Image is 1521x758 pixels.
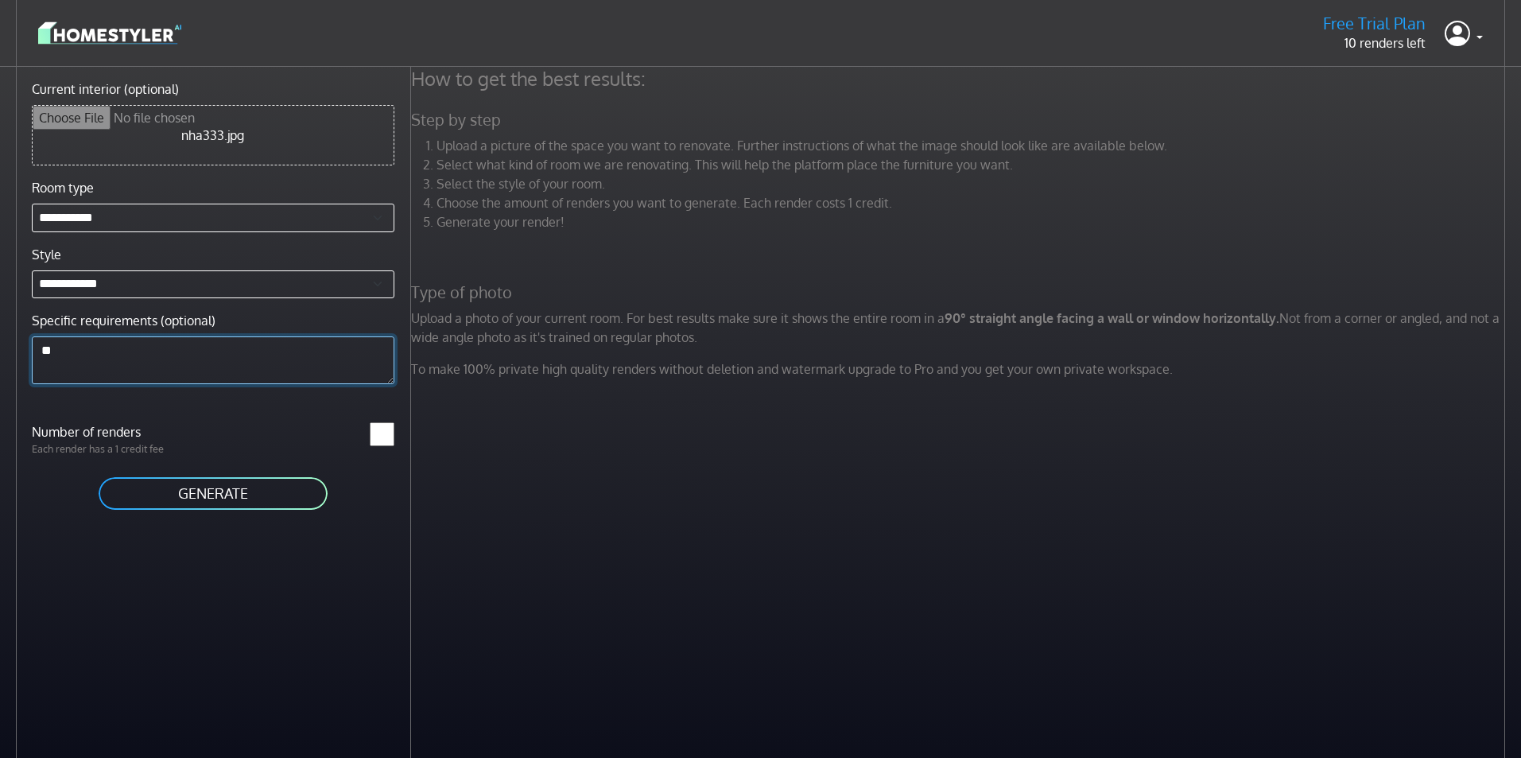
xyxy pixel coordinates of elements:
label: Number of renders [22,422,213,441]
h5: Step by step [402,110,1519,130]
li: Select the style of your room. [437,174,1510,193]
label: Style [32,245,61,264]
li: Select what kind of room we are renovating. This will help the platform place the furniture you w... [437,155,1510,174]
label: Current interior (optional) [32,80,179,99]
p: To make 100% private high quality renders without deletion and watermark upgrade to Pro and you g... [402,360,1519,379]
p: 10 renders left [1323,33,1426,52]
h4: How to get the best results: [402,67,1519,91]
label: Room type [32,178,94,197]
img: logo-3de290ba35641baa71223ecac5eacb59cb85b4c7fdf211dc9aaecaaee71ea2f8.svg [38,19,181,47]
li: Generate your render! [437,212,1510,231]
h5: Type of photo [402,282,1519,302]
li: Choose the amount of renders you want to generate. Each render costs 1 credit. [437,193,1510,212]
p: Each render has a 1 credit fee [22,441,213,457]
strong: 90° straight angle facing a wall or window horizontally. [945,310,1279,326]
h5: Free Trial Plan [1323,14,1426,33]
li: Upload a picture of the space you want to renovate. Further instructions of what the image should... [437,136,1510,155]
button: GENERATE [97,476,329,511]
p: Upload a photo of your current room. For best results make sure it shows the entire room in a Not... [402,309,1519,347]
label: Specific requirements (optional) [32,311,215,330]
